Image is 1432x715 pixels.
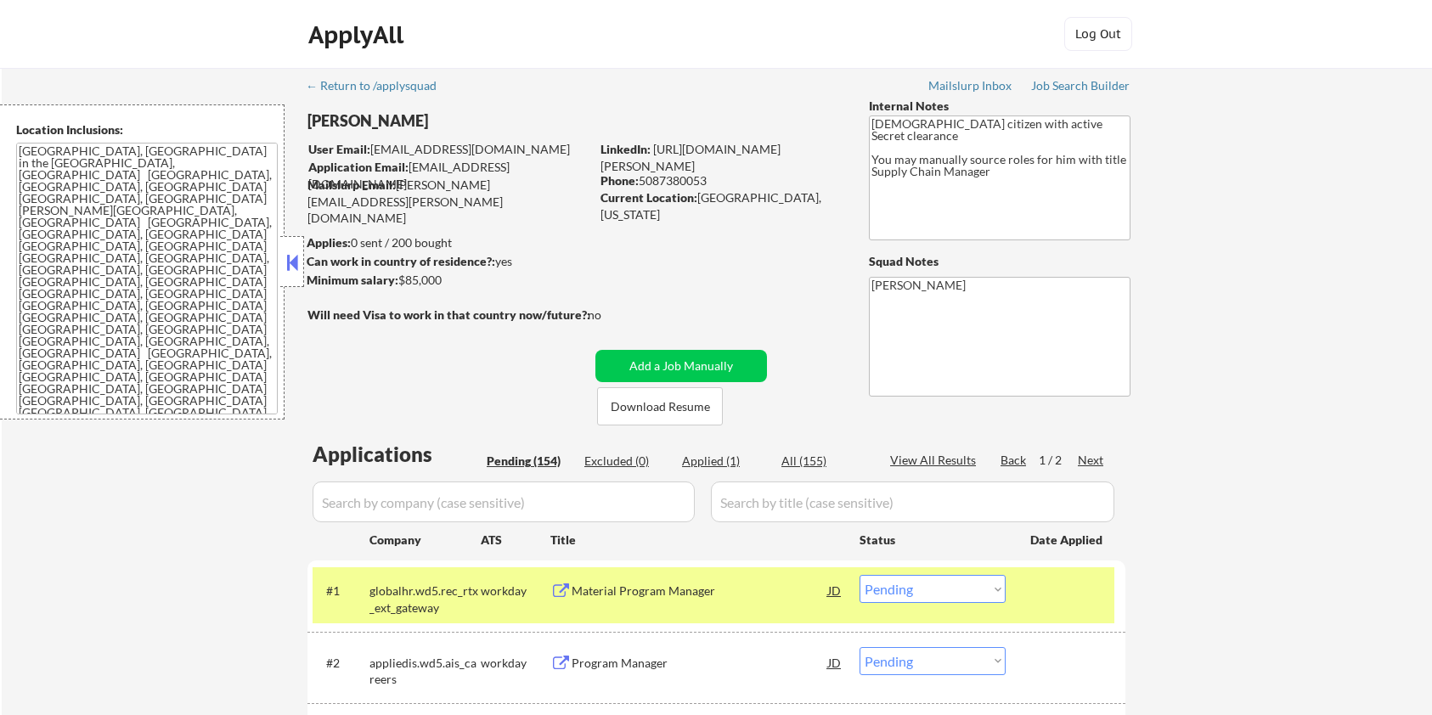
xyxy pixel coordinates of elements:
[308,160,409,174] strong: Application Email:
[307,272,589,289] div: $85,000
[1064,17,1132,51] button: Log Out
[16,121,278,138] div: Location Inclusions:
[308,159,589,192] div: [EMAIL_ADDRESS][DOMAIN_NAME]
[481,532,550,549] div: ATS
[326,583,356,600] div: #1
[600,173,639,188] strong: Phone:
[597,387,723,425] button: Download Resume
[890,452,981,469] div: View All Results
[1039,452,1078,469] div: 1 / 2
[572,583,828,600] div: Material Program Manager
[595,350,767,382] button: Add a Job Manually
[1030,532,1105,549] div: Date Applied
[781,453,866,470] div: All (155)
[308,142,370,156] strong: User Email:
[584,453,669,470] div: Excluded (0)
[928,79,1013,96] a: Mailslurp Inbox
[313,444,481,464] div: Applications
[1078,452,1105,469] div: Next
[826,575,843,605] div: JD
[307,235,351,250] strong: Applies:
[1031,80,1130,92] div: Job Search Builder
[600,189,841,222] div: [GEOGRAPHIC_DATA], [US_STATE]
[550,532,843,549] div: Title
[600,142,651,156] strong: LinkedIn:
[588,307,636,324] div: no
[306,80,453,92] div: ← Return to /applysquad
[307,110,657,132] div: [PERSON_NAME]
[826,647,843,678] div: JD
[572,655,828,672] div: Program Manager
[682,453,767,470] div: Applied (1)
[481,655,550,672] div: workday
[307,177,396,192] strong: Mailslurp Email:
[860,524,1006,555] div: Status
[600,190,697,205] strong: Current Location:
[307,253,584,270] div: yes
[326,655,356,672] div: #2
[369,655,481,688] div: appliedis.wd5.ais_careers
[869,253,1130,270] div: Squad Notes
[869,98,1130,115] div: Internal Notes
[307,234,589,251] div: 0 sent / 200 bought
[307,177,589,227] div: [PERSON_NAME][EMAIL_ADDRESS][PERSON_NAME][DOMAIN_NAME]
[487,453,572,470] div: Pending (154)
[481,583,550,600] div: workday
[307,307,590,322] strong: Will need Visa to work in that country now/future?:
[711,481,1114,522] input: Search by title (case sensitive)
[1001,452,1028,469] div: Back
[308,20,409,49] div: ApplyAll
[308,141,589,158] div: [EMAIL_ADDRESS][DOMAIN_NAME]
[307,273,398,287] strong: Minimum salary:
[369,583,481,616] div: globalhr.wd5.rec_rtx_ext_gateway
[1031,79,1130,96] a: Job Search Builder
[928,80,1013,92] div: Mailslurp Inbox
[313,481,695,522] input: Search by company (case sensitive)
[600,172,841,189] div: 5087380053
[306,79,453,96] a: ← Return to /applysquad
[600,142,781,173] a: [URL][DOMAIN_NAME][PERSON_NAME]
[307,254,495,268] strong: Can work in country of residence?:
[369,532,481,549] div: Company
